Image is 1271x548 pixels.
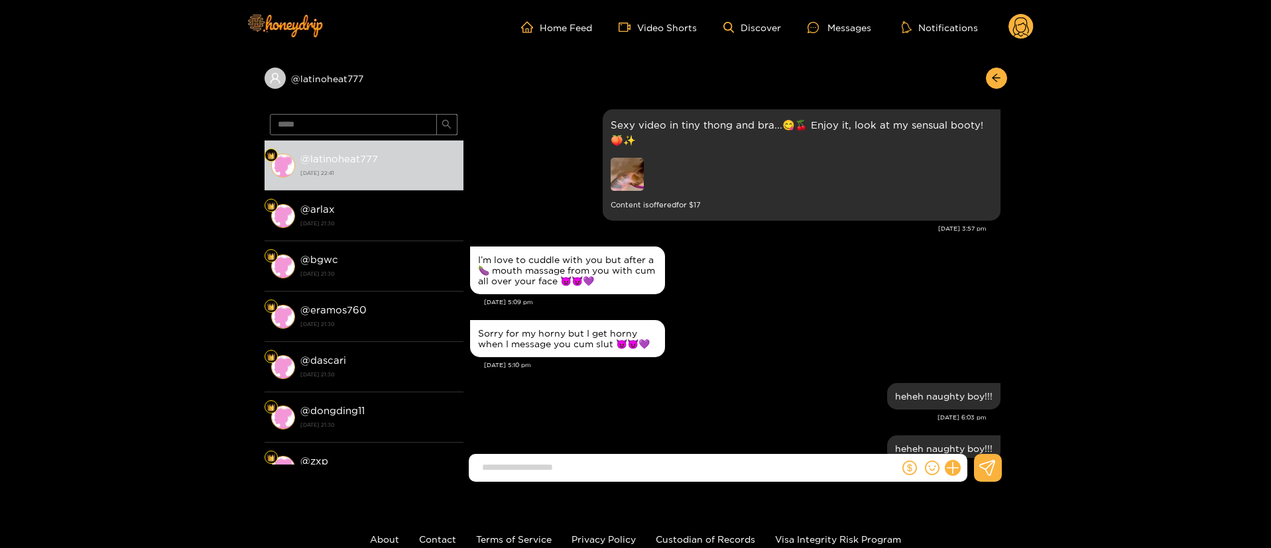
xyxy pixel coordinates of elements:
strong: @ dascari [300,355,346,366]
span: arrow-left [991,73,1001,84]
div: [DATE] 5:09 pm [484,298,1000,307]
button: arrow-left [986,68,1007,89]
div: Aug. 16, 5:10 pm [470,320,665,357]
div: I’m love to cuddle with you but after a 🍆 mouth massage from you with cum all over your face 😈😈💜 [478,254,657,286]
img: conversation [271,355,295,379]
strong: @ zxp [300,455,328,466]
img: Fan Level [267,454,275,462]
div: Sorry for my horny but I get horny when I message you cum slut 😈😈💜 [478,328,657,349]
div: [DATE] 6:03 pm [470,413,987,422]
div: heheh naughty boy!!! [895,443,993,454]
img: conversation [271,154,295,178]
a: Privacy Policy [572,534,636,544]
strong: @ eramos760 [300,304,367,315]
img: conversation [271,204,295,228]
img: conversation [271,305,295,329]
a: Custodian of Records [656,534,755,544]
strong: @ dongding11 [300,405,365,416]
a: Visa Integrity Risk Program [775,534,901,544]
strong: [DATE] 21:30 [300,368,457,380]
img: Fan Level [267,202,275,210]
img: conversation [271,254,295,278]
img: Fan Level [267,303,275,311]
strong: [DATE] 21:30 [300,217,457,229]
div: Aug. 16, 5:09 pm [470,247,665,294]
div: [DATE] 5:10 pm [484,360,1000,370]
img: Fan Level [267,152,275,160]
strong: @ bgwc [300,254,338,265]
img: conversation [271,456,295,480]
span: smile [925,461,939,475]
div: @latinoheat777 [265,68,463,89]
button: search [436,114,457,135]
a: About [370,534,399,544]
div: Messages [808,20,871,35]
div: Aug. 16, 6:03 pm [887,435,1000,462]
strong: [DATE] 21:30 [300,268,457,280]
span: dollar [902,461,917,475]
button: dollar [900,458,920,478]
small: Content is offered for $ 17 [611,197,993,213]
a: Terms of Service [476,534,552,544]
img: Fan Level [267,353,275,361]
strong: @ arlax [300,203,335,215]
div: Aug. 16, 6:03 pm [887,383,1000,410]
div: heheh naughty boy!!! [895,391,993,402]
strong: [DATE] 21:30 [300,318,457,330]
strong: [DATE] 21:30 [300,419,457,431]
a: Video Shorts [619,21,697,33]
button: Notifications [898,21,982,34]
span: video-camera [619,21,637,33]
strong: @ latinoheat777 [300,153,378,164]
img: Fan Level [267,404,275,411]
span: user [269,72,281,84]
img: preview [611,158,644,191]
div: Aug. 16, 3:57 pm [603,109,1000,221]
span: search [442,119,452,131]
img: Fan Level [267,252,275,260]
a: Home Feed [521,21,592,33]
div: [DATE] 3:57 pm [470,224,987,233]
span: home [521,21,540,33]
a: Discover [723,22,781,33]
img: conversation [271,406,295,429]
p: Sexy video in tiny thong and bra...😋🍒 Enjoy it, look at my sensual booty!🍑✨ [611,117,993,148]
a: Contact [419,534,456,544]
strong: [DATE] 22:41 [300,167,457,179]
